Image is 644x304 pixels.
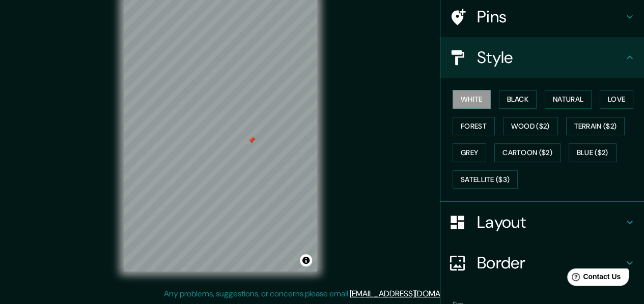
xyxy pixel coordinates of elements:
h4: Border [477,253,624,273]
button: Terrain ($2) [566,117,625,136]
div: Layout [440,202,644,242]
button: White [453,90,491,109]
button: Cartoon ($2) [494,143,561,162]
div: Border [440,242,644,283]
button: Forest [453,117,495,136]
div: Style [440,37,644,78]
button: Grey [453,143,486,162]
button: Wood ($2) [503,117,558,136]
button: Natural [545,90,592,109]
button: Blue ($2) [569,143,617,162]
h4: Style [477,47,624,68]
h4: Pins [477,7,624,27]
iframe: Help widget launcher [553,264,633,293]
a: [EMAIL_ADDRESS][DOMAIN_NAME] [350,288,475,299]
h4: Layout [477,212,624,232]
button: Love [600,90,633,109]
p: Any problems, suggestions, or concerns please email . [164,288,477,300]
button: Toggle attribution [300,254,312,266]
button: Satellite ($3) [453,170,518,189]
button: Black [499,90,537,109]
